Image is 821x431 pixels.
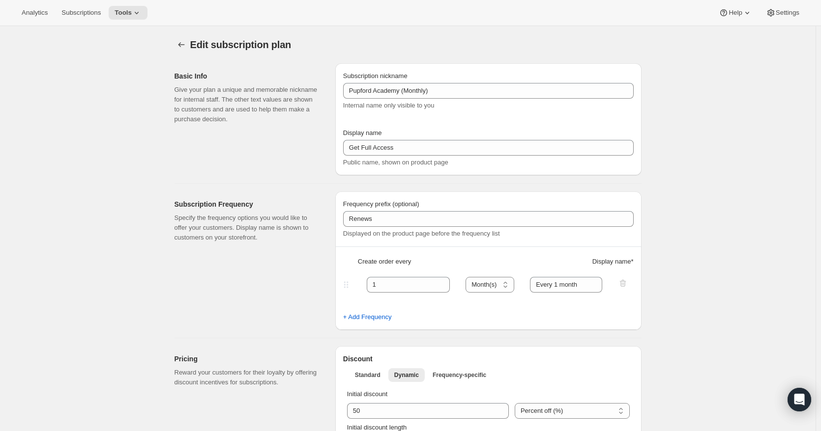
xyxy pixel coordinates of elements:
[343,211,634,227] input: Deliver every
[760,6,805,20] button: Settings
[115,9,132,17] span: Tools
[343,312,392,322] span: + Add Frequency
[347,389,630,399] p: Initial discount
[175,71,320,81] h2: Basic Info
[347,424,407,431] span: Initial discount length
[175,199,320,209] h2: Subscription Frequency
[175,354,320,364] h2: Pricing
[109,6,147,20] button: Tools
[175,213,320,242] p: Specify the frequency options you would like to offer your customers. Display name is shown to cu...
[343,129,382,136] span: Display name
[355,371,381,379] span: Standard
[343,140,634,156] input: Subscribe & Save
[343,354,634,364] h2: Discount
[358,257,411,267] span: Create order every
[343,159,448,166] span: Public name, shown on product page
[175,85,320,124] p: Give your plan a unique and memorable nickname for internal staff. The other text values are show...
[343,200,419,208] span: Frequency prefix (optional)
[347,403,494,419] input: 10
[788,388,811,411] div: Open Intercom Messenger
[343,102,435,109] span: Internal name only visible to you
[175,368,320,387] p: Reward your customers for their loyalty by offering discount incentives for subscriptions.
[22,9,48,17] span: Analytics
[343,230,500,237] span: Displayed on the product page before the frequency list
[394,371,419,379] span: Dynamic
[592,257,634,267] span: Display name *
[61,9,101,17] span: Subscriptions
[175,38,188,52] button: Subscription plans
[433,371,486,379] span: Frequency-specific
[343,72,408,80] span: Subscription nickname
[190,39,292,50] span: Edit subscription plan
[56,6,107,20] button: Subscriptions
[713,6,758,20] button: Help
[337,309,398,325] button: + Add Frequency
[729,9,742,17] span: Help
[530,277,602,293] input: 1 month
[776,9,799,17] span: Settings
[16,6,54,20] button: Analytics
[343,83,634,99] input: Subscribe & Save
